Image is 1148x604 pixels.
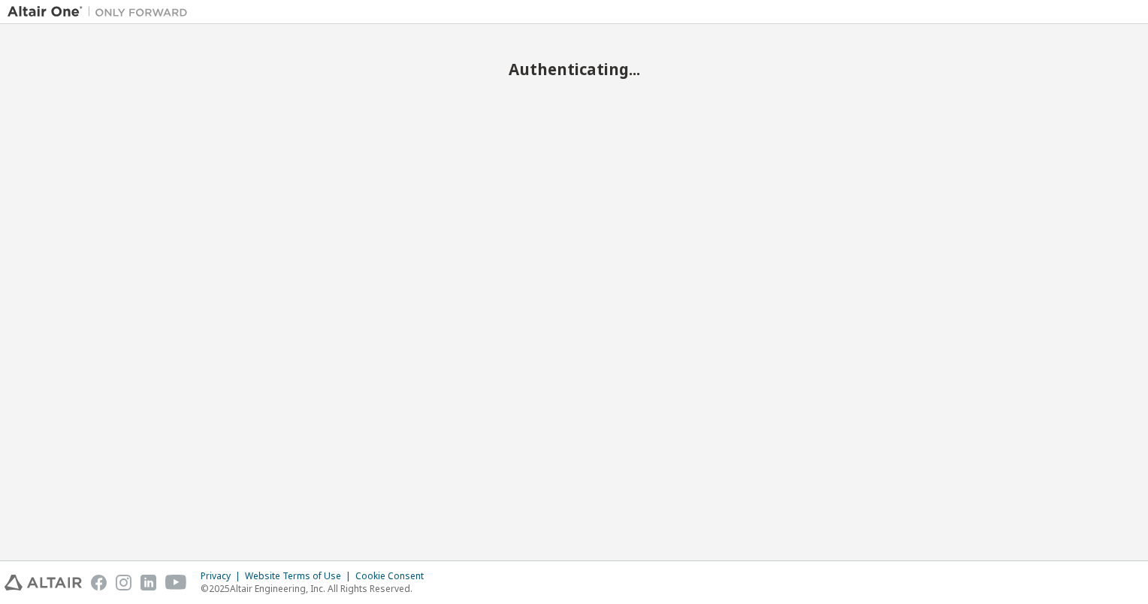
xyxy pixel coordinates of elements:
[8,59,1140,79] h2: Authenticating...
[245,570,355,582] div: Website Terms of Use
[116,575,131,590] img: instagram.svg
[140,575,156,590] img: linkedin.svg
[91,575,107,590] img: facebook.svg
[355,570,433,582] div: Cookie Consent
[8,5,195,20] img: Altair One
[165,575,187,590] img: youtube.svg
[201,570,245,582] div: Privacy
[5,575,82,590] img: altair_logo.svg
[201,582,433,595] p: © 2025 Altair Engineering, Inc. All Rights Reserved.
